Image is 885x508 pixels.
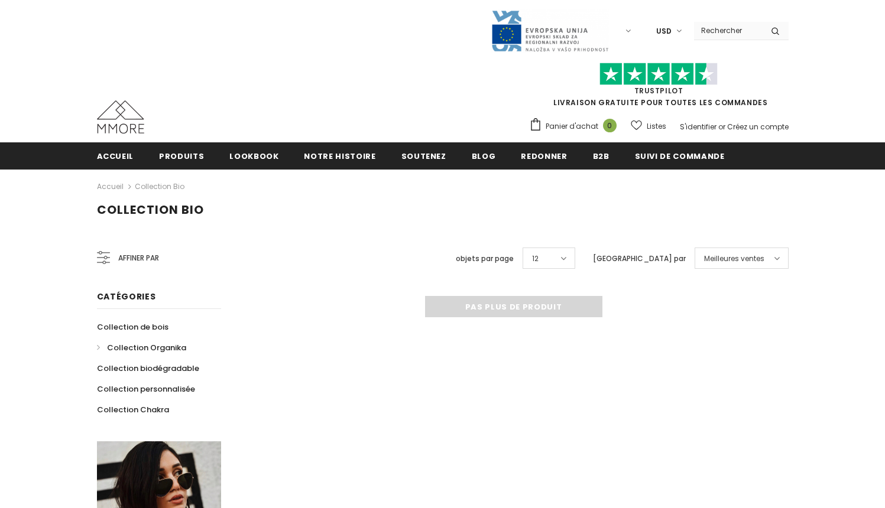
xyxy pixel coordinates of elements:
[593,253,686,265] label: [GEOGRAPHIC_DATA] par
[727,122,789,132] a: Créez un compte
[491,25,609,35] a: Javni Razpis
[97,399,169,420] a: Collection Chakra
[521,142,567,169] a: Redonner
[97,337,186,358] a: Collection Organika
[593,142,610,169] a: B2B
[107,342,186,353] span: Collection Organika
[97,363,199,374] span: Collection biodégradable
[704,253,764,265] span: Meilleures ventes
[97,379,195,399] a: Collection personnalisée
[159,151,204,162] span: Produits
[603,119,617,132] span: 0
[97,383,195,395] span: Collection personnalisée
[472,151,496,162] span: Blog
[97,291,156,302] span: Catégories
[97,317,168,337] a: Collection de bois
[546,121,598,132] span: Panier d'achat
[599,63,718,86] img: Faites confiance aux étoiles pilotes
[97,201,204,218] span: Collection Bio
[401,142,446,169] a: soutenez
[631,116,666,136] a: Listes
[304,151,375,162] span: Notre histoire
[593,151,610,162] span: B2B
[97,321,168,333] span: Collection de bois
[656,25,672,37] span: USD
[304,142,375,169] a: Notre histoire
[97,404,169,415] span: Collection Chakra
[229,142,278,169] a: Lookbook
[529,68,789,108] span: LIVRAISON GRATUITE POUR TOUTES LES COMMANDES
[472,142,496,169] a: Blog
[718,122,725,132] span: or
[97,142,134,169] a: Accueil
[401,151,446,162] span: soutenez
[634,86,683,96] a: TrustPilot
[521,151,567,162] span: Redonner
[135,181,184,191] a: Collection Bio
[97,151,134,162] span: Accueil
[694,22,762,39] input: Search Site
[491,9,609,53] img: Javni Razpis
[456,253,514,265] label: objets par page
[97,358,199,379] a: Collection biodégradable
[159,142,204,169] a: Produits
[635,151,725,162] span: Suivi de commande
[97,100,144,133] img: Cas MMORE
[647,121,666,132] span: Listes
[680,122,717,132] a: S'identifier
[529,118,623,135] a: Panier d'achat 0
[97,180,124,194] a: Accueil
[229,151,278,162] span: Lookbook
[118,252,159,265] span: Affiner par
[532,253,539,265] span: 12
[635,142,725,169] a: Suivi de commande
